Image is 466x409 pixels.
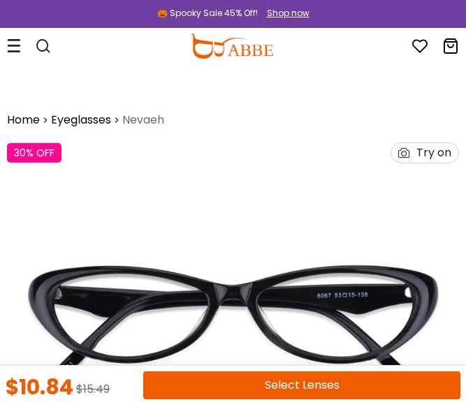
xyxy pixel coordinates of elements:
[51,112,111,128] a: Eyeglasses
[260,7,310,19] a: Shop now
[122,112,164,128] span: Nevaeh
[416,143,451,163] div: Try on
[267,7,310,20] div: Shop now
[157,7,258,20] div: 🎃 Spooky Sale 45% Off!
[7,143,61,163] div: 30% OFF
[190,34,272,59] img: abbeglasses.com
[7,112,40,128] a: Home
